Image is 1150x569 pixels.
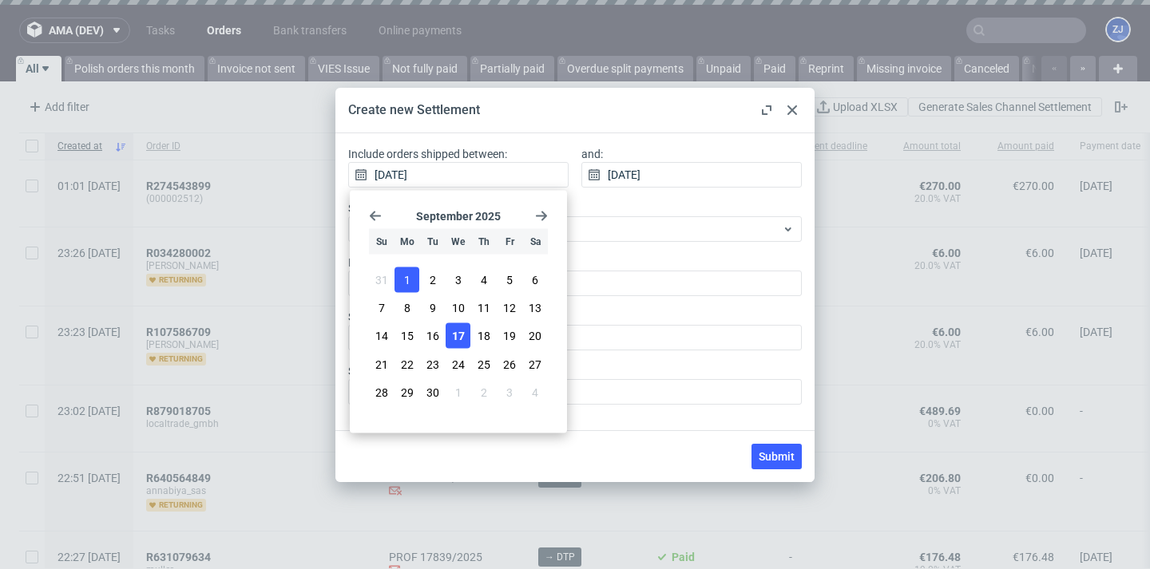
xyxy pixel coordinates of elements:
span: 8 [404,300,410,316]
span: 1 [455,384,462,400]
span: 18 [478,328,490,344]
button: Sun Sep 07 2025 [369,295,394,321]
input: Issue Date [348,271,802,296]
span: 10 [452,300,465,316]
div: We [446,229,470,255]
button: Fri Oct 03 2025 [498,379,522,405]
div: Sa [523,229,548,255]
span: 23 [426,356,439,372]
label: Include orders shipped between: [348,146,569,188]
span: 20 [529,328,541,344]
input: Include orders shipped between: [348,162,569,188]
button: Sun Sep 28 2025 [369,379,394,405]
span: 15 [401,328,414,344]
span: undefined [355,221,782,237]
button: Fri Sep 12 2025 [498,295,522,321]
span: 19 [503,328,516,344]
button: Tue Sep 16 2025 [420,323,445,349]
button: Sat Oct 04 2025 [523,379,548,405]
span: 4 [481,272,487,288]
span: 24 [452,356,465,372]
span: 31 [375,272,388,288]
button: Sat Sep 20 2025 [523,323,548,349]
span: 5 [506,272,513,288]
span: 4 [532,384,538,400]
button: Tue Sep 02 2025 [420,267,445,293]
span: 3 [506,384,513,400]
div: Th [472,229,497,255]
button: Wed Sep 24 2025 [446,351,470,377]
input: Settlement Label [348,379,802,405]
span: 21 [375,356,388,372]
button: Fri Sep 19 2025 [498,323,522,349]
div: Create new Settlement [348,101,480,119]
span: 28 [375,384,388,400]
button: Sat Sep 06 2025 [523,267,548,293]
button: Tue Sep 23 2025 [420,351,445,377]
button: Sat Sep 13 2025 [523,295,548,321]
span: 26 [503,356,516,372]
div: Su [369,229,394,255]
button: Thu Oct 02 2025 [472,379,497,405]
button: Mon Sep 01 2025 [395,267,419,293]
span: 16 [426,328,439,344]
div: Tu [420,229,445,255]
span: Go back 1 month [369,210,382,223]
span: 3 [455,272,462,288]
span: 11 [478,300,490,316]
span: 25 [478,356,490,372]
button: Fri Sep 05 2025 [498,267,522,293]
span: 14 [375,328,388,344]
button: Mon Sep 29 2025 [395,379,419,405]
span: 6 [532,272,538,288]
span: 17 [452,328,465,344]
button: Thu Sep 25 2025 [472,351,497,377]
span: 12 [503,300,516,316]
button: Sun Sep 21 2025 [369,351,394,377]
label: and: [581,146,802,188]
span: 1 [404,272,410,288]
div: Fr [498,229,522,255]
button: Wed Sep 17 2025 [446,323,470,349]
span: 13 [529,300,541,316]
button: Wed Sep 03 2025 [446,267,470,293]
button: Mon Sep 08 2025 [395,295,419,321]
button: Sun Sep 14 2025 [369,323,394,349]
button: Wed Sep 10 2025 [446,295,470,321]
button: Thu Sep 04 2025 [472,267,497,293]
label: Sale date [348,309,802,350]
span: 27 [529,356,541,372]
button: Fri Sep 26 2025 [498,351,522,377]
section: September 2025 [369,210,548,223]
span: 7 [379,300,385,316]
span: 30 [426,384,439,400]
button: Sat Sep 27 2025 [523,351,548,377]
button: Wed Oct 01 2025 [446,379,470,405]
button: Thu Sep 18 2025 [472,323,497,349]
span: 29 [401,384,414,400]
div: Mo [395,229,419,255]
button: Mon Sep 22 2025 [395,351,419,377]
label: Issue Date [348,255,802,296]
span: Submit [759,451,795,462]
span: 9 [430,300,436,316]
button: Tue Sep 30 2025 [420,379,445,405]
span: 2 [430,272,436,288]
input: and: [581,162,802,188]
span: Go forward 1 month [535,210,548,223]
span: 2 [481,384,487,400]
button: Mon Sep 15 2025 [395,323,419,349]
button: Thu Sep 11 2025 [472,295,497,321]
button: Tue Sep 09 2025 [420,295,445,321]
input: Sale date [348,325,802,350]
button: Submit [751,444,802,469]
span: 22 [401,356,414,372]
button: Sun Aug 31 2025 [369,267,394,293]
label: Sales channel [348,200,802,242]
label: Settlement Label [348,363,802,405]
